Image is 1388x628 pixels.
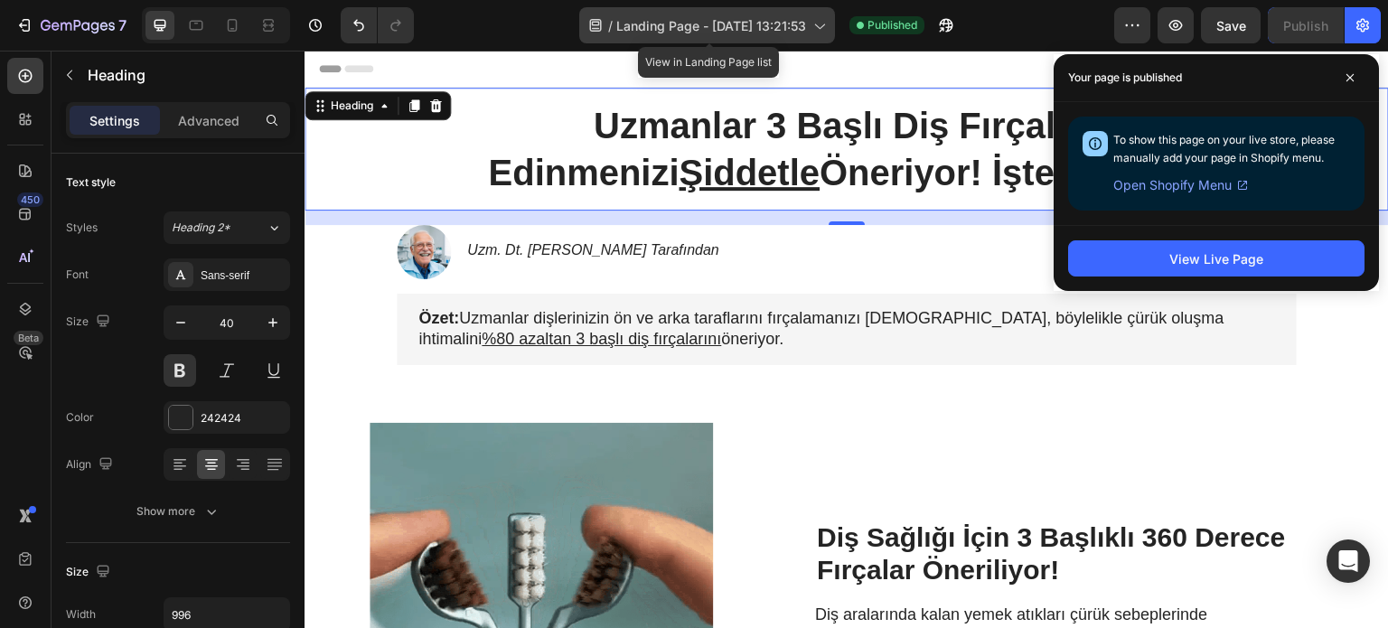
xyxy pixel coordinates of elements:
div: Open Intercom Messenger [1327,539,1370,583]
div: Align [66,453,117,477]
strong: Özet: [114,258,155,277]
u: Şiddetle [374,102,515,142]
div: Heading [23,47,72,63]
div: Sans-serif [201,267,286,284]
span: Save [1216,18,1246,33]
div: Styles [66,220,98,236]
img: gempages_580752795800437673-32dabc91-b84a-4f88-b0e6-ea0f9c963c55.jpg [92,174,146,229]
div: Font [66,267,89,283]
p: Heading [88,64,283,86]
p: Settings [89,111,140,130]
h2: Uzm. Dt. [PERSON_NAME] Tarafından [161,189,417,211]
div: Size [66,560,114,585]
div: Undo/Redo [341,7,414,43]
p: Advanced [178,111,239,130]
div: Width [66,606,96,623]
span: Landing Page - [DATE] 13:21:53 [616,16,806,35]
span: / [608,16,613,35]
p: Your page is published [1068,69,1182,87]
p: Uzmanlar dişlerinizin ön ve arka taraflarını fırçalamanızı [DEMOGRAPHIC_DATA], böylelikle çürük o... [114,258,971,300]
div: Publish [1283,16,1328,35]
button: Show more [66,495,290,528]
div: Text style [66,174,116,191]
div: Color [66,409,94,426]
div: Size [66,310,114,334]
span: Heading 2* [172,220,230,236]
button: Heading 2* [164,211,290,244]
div: View Live Page [1169,249,1263,268]
h2: Diş Sağlığı İçin 3 Başlıklı 360 Derece Fırçalar Öneriliyor! [511,469,1066,538]
iframe: To enrich screen reader interactions, please activate Accessibility in Grammarly extension settings [305,51,1388,628]
button: 7 [7,7,135,43]
button: Save [1201,7,1261,43]
div: Beta [14,331,43,345]
u: %80 azaltan 3 başlı diş fırçalarını [177,279,417,297]
span: Published [867,17,917,33]
p: Diş aralarında kalan yemek atıkları çürük sebeplerinde 1 numaradır. Güncel diş fırçalarının yeter... [511,554,916,617]
div: 242424 [201,410,286,426]
p: 7 [118,14,127,36]
button: Publish [1268,7,1344,43]
div: 450 [17,192,43,207]
button: View Live Page [1068,240,1365,277]
div: Show more [136,502,220,520]
span: Open Shopify Menu [1113,174,1232,196]
span: To show this page on your live store, please manually add your page in Shopify menu. [1113,133,1335,164]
